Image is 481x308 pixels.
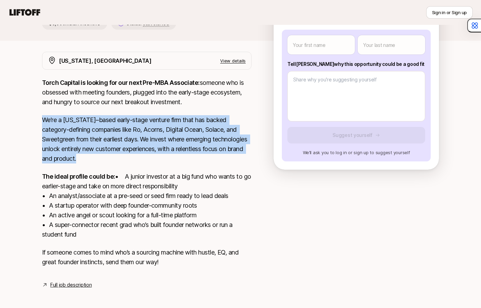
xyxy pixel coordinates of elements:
[287,149,425,156] p: We’ll ask you to log in or sign up to suggest yourself
[220,57,246,64] p: View details
[426,6,473,19] button: Sign in or Sign up
[50,281,92,289] a: Full job description
[42,173,115,180] strong: The ideal profile could be:
[42,79,200,86] strong: Torch Capital is looking for our next Pre-MBA Associate:
[42,248,252,267] p: If someone comes to mind who’s a sourcing machine with hustle, EQ, and great founder instincts, s...
[42,115,252,163] p: We’re a [US_STATE]–based early-stage venture firm that has backed category-defining companies lik...
[287,60,425,68] p: Tell [PERSON_NAME] why this opportunity could be a good fit
[42,78,252,107] p: someone who is obsessed with meeting founders, plugged into the early-stage ecosystem, and hungry...
[42,172,252,239] p: • A junior investor at a big fund who wants to go earlier-stage and take on more direct responsib...
[59,56,152,65] p: [US_STATE], [GEOGRAPHIC_DATA]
